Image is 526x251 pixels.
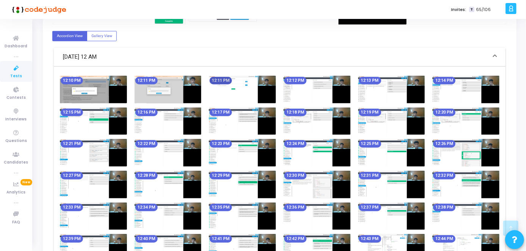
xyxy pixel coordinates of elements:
span: Questions [5,138,27,144]
mat-chip: 12:19 PM [359,109,381,116]
mat-panel-title: [DATE] 12 AM [63,53,487,61]
mat-chip: 12:29 PM [210,172,232,179]
span: T [469,7,474,12]
mat-chip: 12:27 PM [61,172,83,179]
img: screenshot-1755759512152.jpeg [135,171,202,198]
mat-chip: 12:44 PM [433,235,456,243]
img: screenshot-1755760112146.jpeg [432,203,499,230]
mat-chip: 12:43 PM [359,235,381,243]
img: screenshot-1755759932152.jpeg [209,203,276,230]
label: Invites: [451,6,466,13]
label: Gallery View [87,31,117,41]
mat-chip: 12:15 PM [61,109,83,116]
mat-chip: 12:18 PM [284,109,307,116]
mat-chip: 12:14 PM [433,77,456,84]
img: screenshot-1755759992153.jpeg [283,203,351,230]
img: screenshot-1755759392149.jpeg [432,139,499,167]
mat-chip: 12:34 PM [135,204,158,211]
img: screenshot-1755759572146.jpeg [209,171,276,198]
img: screenshot-1755759872153.jpeg [135,203,202,230]
mat-chip: 12:39 PM [61,235,83,243]
span: Contests [6,95,26,101]
mat-chip: 12:41 PM [210,235,232,243]
mat-chip: 12:13 PM [359,77,381,84]
mat-chip: 12:24 PM [284,140,307,148]
mat-chip: 12:30 PM [284,172,307,179]
img: screenshot-1755758552151.jpeg [283,76,351,103]
mat-chip: 12:11 PM [135,77,158,84]
img: screenshot-1755759152138.jpeg [135,139,202,167]
img: screenshot-1755759632163.jpeg [283,171,351,198]
img: screenshot-1755758492128.jpeg [209,76,276,103]
mat-chip: 12:20 PM [433,109,456,116]
img: screenshot-1755759812154.jpeg [60,203,127,230]
img: screenshot-1755758462757.jpeg [135,76,202,103]
mat-chip: 12:25 PM [359,140,381,148]
img: screenshot-1755758612148.jpeg [358,76,425,103]
img: screenshot-1755758732138.jpeg [60,108,127,135]
img: screenshot-1755758792152.jpeg [135,108,202,135]
img: screenshot-1755758912328.jpeg [283,108,351,135]
label: Accordion View [52,31,87,41]
mat-chip: 12:36 PM [284,204,307,211]
mat-chip: 12:38 PM [433,204,456,211]
span: New [20,179,32,186]
span: Dashboard [5,43,28,50]
img: screenshot-1755758432090.jpeg [60,76,127,103]
mat-chip: 12:21 PM [61,140,83,148]
mat-chip: 12:11 PM [210,77,232,84]
span: Analytics [7,189,26,196]
mat-chip: 12:12 PM [284,77,307,84]
span: Candidates [4,159,28,166]
mat-chip: 12:28 PM [135,172,158,179]
span: FAQ [12,219,20,226]
img: screenshot-1755759332153.jpeg [358,139,425,167]
span: Interviews [6,116,27,123]
img: screenshot-1755759752127.jpeg [432,171,499,198]
mat-chip: 12:40 PM [135,235,158,243]
img: screenshot-1755758852144.jpeg [209,108,276,135]
img: screenshot-1755758972141.jpeg [358,108,425,135]
mat-chip: 12:37 PM [359,204,381,211]
img: screenshot-1755759272147.jpeg [283,139,351,167]
img: logo [9,2,66,17]
mat-chip: 12:31 PM [359,172,381,179]
mat-chip: 12:23 PM [210,140,232,148]
mat-chip: 12:42 PM [284,235,307,243]
img: screenshot-1755758672134.jpeg [432,76,499,103]
mat-chip: 12:26 PM [433,140,456,148]
mat-chip: 12:32 PM [433,172,456,179]
img: screenshot-1755759452148.jpeg [60,171,127,198]
mat-chip: 12:33 PM [61,204,83,211]
mat-chip: 12:16 PM [135,109,158,116]
span: 65/106 [476,6,491,13]
mat-chip: 12:10 PM [61,77,83,84]
mat-chip: 12:22 PM [135,140,158,148]
img: screenshot-1755759032156.jpeg [432,108,499,135]
mat-chip: 12:17 PM [210,109,232,116]
mat-expansion-panel-header: [DATE] 12 AM [54,48,506,67]
span: Tests [10,73,22,80]
img: screenshot-1755759212161.jpeg [209,139,276,167]
img: screenshot-1755759092153.jpeg [60,139,127,167]
img: screenshot-1755760052158.jpeg [358,203,425,230]
mat-chip: 12:35 PM [210,204,232,211]
img: screenshot-1755759692156.jpeg [358,171,425,198]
